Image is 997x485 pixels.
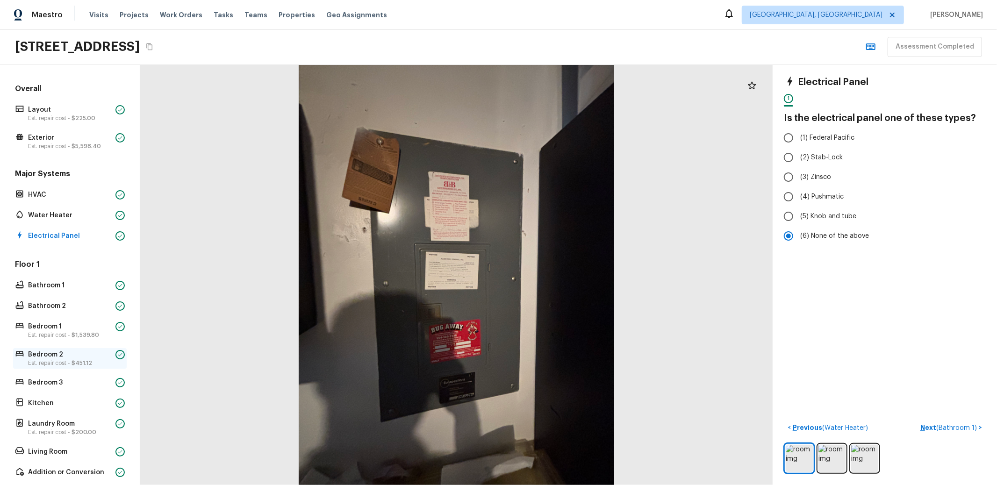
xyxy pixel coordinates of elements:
[28,447,112,456] p: Living Room
[214,12,233,18] span: Tasks
[89,10,108,20] span: Visits
[822,425,868,431] span: ( Water Heater )
[818,445,846,472] img: room img
[28,301,112,311] p: Bathroom 2
[160,10,202,20] span: Work Orders
[800,212,856,221] span: (5) Knob and tube
[917,420,986,435] button: Next(Bathroom 1)>
[798,76,868,88] h4: Electrical Panel
[28,350,112,359] p: Bedroom 2
[28,468,112,477] p: Addition or Conversion
[28,331,112,339] p: Est. repair cost -
[800,172,831,182] span: (3) Zinsco
[800,153,843,162] span: (2) Stab-Lock
[28,359,112,367] p: Est. repair cost -
[750,10,882,20] span: [GEOGRAPHIC_DATA], [GEOGRAPHIC_DATA]
[13,84,127,96] h5: Overall
[851,445,878,472] img: room img
[13,169,127,181] h5: Major Systems
[72,143,101,149] span: $5,598.40
[28,143,112,150] p: Est. repair cost -
[28,105,112,114] p: Layout
[784,112,986,124] h4: Is the electrical panel one of these types?
[926,10,983,20] span: [PERSON_NAME]
[784,420,872,435] button: <Previous(Water Heater)
[28,211,112,220] p: Water Heater
[15,38,140,55] h2: [STREET_ADDRESS]
[28,399,112,408] p: Kitchen
[936,425,977,431] span: ( Bathroom 1 )
[244,10,267,20] span: Teams
[791,423,868,433] p: Previous
[920,423,979,433] p: Next
[28,378,112,387] p: Bedroom 3
[72,115,95,121] span: $225.00
[28,231,112,241] p: Electrical Panel
[28,190,112,200] p: HVAC
[28,419,112,428] p: Laundry Room
[279,10,315,20] span: Properties
[72,360,92,366] span: $451.12
[13,259,127,271] h5: Floor 1
[784,94,793,103] div: 1
[326,10,387,20] span: Geo Assignments
[28,114,112,122] p: Est. repair cost -
[32,10,63,20] span: Maestro
[28,322,112,331] p: Bedroom 1
[28,133,112,143] p: Exterior
[120,10,149,20] span: Projects
[72,332,99,338] span: $1,539.80
[28,428,112,436] p: Est. repair cost -
[800,133,854,143] span: (1) Federal Pacific
[800,231,869,241] span: (6) None of the above
[786,445,813,472] img: room img
[28,281,112,290] p: Bathroom 1
[72,429,96,435] span: $200.00
[800,192,844,201] span: (4) Pushmatic
[143,41,156,53] button: Copy Address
